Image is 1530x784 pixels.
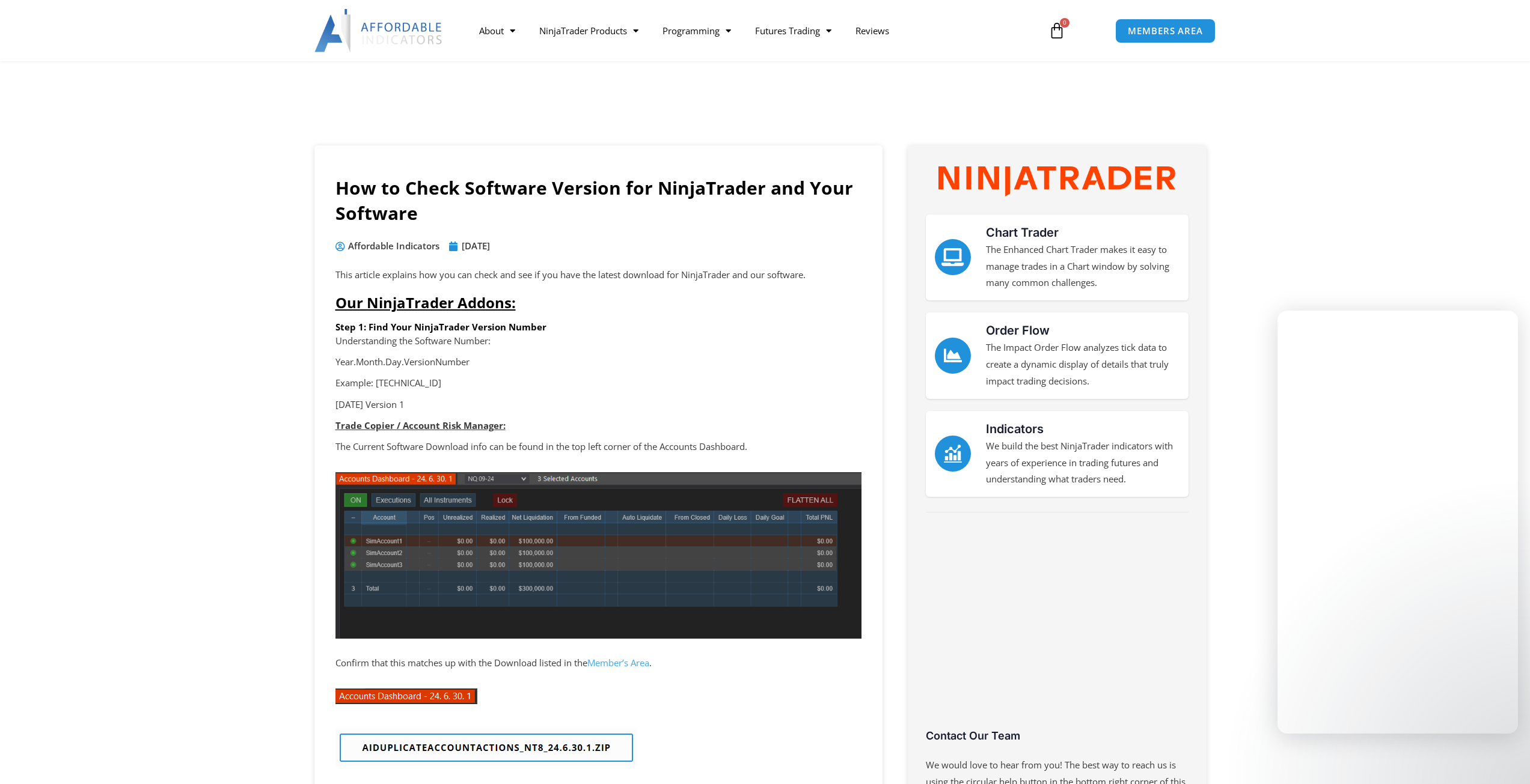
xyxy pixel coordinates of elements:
[986,225,1059,240] a: Chart Trader
[335,175,861,226] h1: How to Check Software Version for NinjaTrader and Your Software
[467,17,1035,44] nav: Menu
[926,729,1189,743] h3: Contact Our Team
[650,17,743,44] a: Programming
[335,472,861,639] img: accounts dashboard trading view
[335,655,861,672] p: Confirm that this matches up with the Download listed in the .
[335,293,516,312] span: Our NinjaTrader Addons:
[1489,743,1518,772] iframe: Intercom live chat
[335,321,861,333] h6: Step 1: Find Your NinjaTrader Version Number
[926,527,1189,738] iframe: Customer reviews powered by Trustpilot
[467,17,527,44] a: About
[935,239,971,275] a: Chart Trader
[986,422,1044,436] a: Indicators
[935,436,971,472] a: Indicators
[1128,26,1203,35] span: MEMBERS AREA
[335,375,861,392] p: Example: [TECHNICAL_ID]
[935,338,971,374] a: Order Flow
[527,17,650,44] a: NinjaTrader Products
[986,438,1180,488] p: We build the best NinjaTrader indicators with years of experience in trading futures and understa...
[462,240,490,252] time: [DATE]
[335,728,638,766] img: AI Duplicate Account Actions File Name
[1115,19,1216,43] a: MEMBERS AREA
[335,419,506,431] strong: Trade Copier / Account Risk Manager:
[587,657,649,669] a: Member’s Area
[843,17,901,44] a: Reviews
[335,354,861,371] p: Year.Month.Day.VersionNumber
[1030,13,1083,48] a: 0
[335,439,861,455] p: The Current Software Download info can be found in the top left corner of the Accounts Dashboard.
[1060,18,1069,28] span: 0
[335,688,477,704] img: image.png
[335,267,861,284] p: This article explains how you can check and see if you have the latest download for NinjaTrader a...
[938,166,1175,196] img: NinjaTrader Wordmark color RGB | Affordable Indicators – NinjaTrader
[1278,311,1518,734] iframe: Intercom live chat
[986,323,1050,338] a: Order Flow
[345,238,439,255] span: Affordable Indicators
[986,242,1180,292] p: The Enhanced Chart Trader makes it easy to manage trades in a Chart window by solving many common...
[986,339,1180,390] p: The Impact Order Flow analyzes tick data to create a dynamic display of details that truly impact...
[335,333,861,350] p: Understanding the Software Number:
[743,17,843,44] a: Futures Trading
[314,9,444,52] img: LogoAI | Affordable Indicators – NinjaTrader
[335,397,861,413] p: [DATE] Version 1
